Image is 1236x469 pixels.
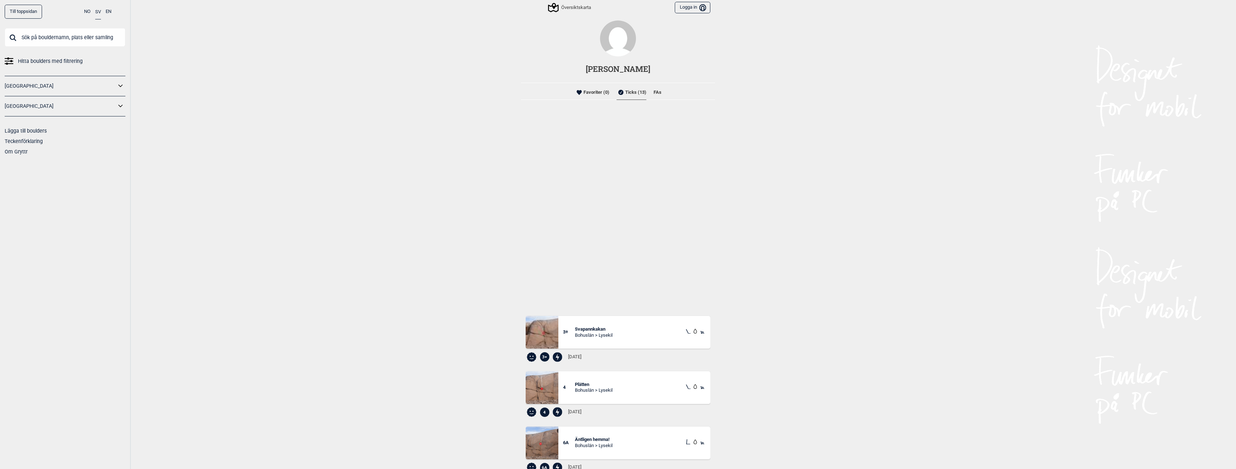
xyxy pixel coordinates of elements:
[575,387,613,394] div: Bohuslän > Lysekil
[575,437,613,443] span: Äntligen hemma!
[95,5,101,19] button: SV
[5,149,28,155] a: Om Gryttr
[568,409,581,415] span: [DATE]
[526,371,558,404] img: Platten 210906
[5,128,47,134] a: Lägga till boulders
[540,408,549,417] span: 4
[600,20,636,56] img: User fallback1
[575,382,613,388] span: Plätten
[575,443,613,449] div: Bohuslän > Lysekil
[5,138,43,144] a: Teckenförklaring
[563,326,710,339] a: 3+SvapannkakanBohuslän > Lysekil
[526,316,558,349] img: Svapannkakan 210906
[5,56,125,66] a: Hitta boulders med filtrering
[617,85,646,100] li: Ticks (13)
[5,28,125,47] input: Sök på bouldernamn, plats eller samling
[18,56,83,66] span: Hitta boulders med filtrering
[563,385,575,391] span: 4
[549,3,591,12] div: Översiktskarta
[5,81,116,91] a: [GEOGRAPHIC_DATA]
[654,85,661,100] li: FAs
[575,326,613,332] span: Svapannkakan
[5,5,42,19] a: Till toppsidan
[575,85,609,100] li: Favoriter (0)
[5,101,116,111] a: [GEOGRAPHIC_DATA]
[563,329,575,335] span: 3+
[563,440,575,446] span: 6A
[568,354,581,360] span: [DATE]
[563,437,710,449] a: 6AÄntligen hemma!Bohuslän > Lysekil
[563,382,710,394] a: 4PlättenBohuslän > Lysekil
[106,5,111,19] button: EN
[540,352,549,362] span: 3+
[675,2,710,14] button: Logga in
[84,5,91,19] button: NO
[575,332,613,339] div: Bohuslän > Lysekil
[526,427,558,459] img: Antligen hemma 210906
[521,64,715,75] h1: [PERSON_NAME]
